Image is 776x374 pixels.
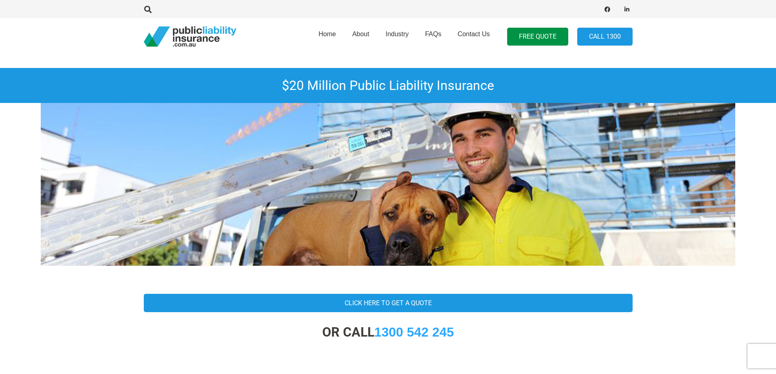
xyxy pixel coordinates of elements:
[41,103,735,266] img: Australian Public Liability Insurance
[417,16,449,57] a: FAQs
[457,31,490,37] span: Contact Us
[602,4,613,15] a: Facebook
[385,31,409,37] span: Industry
[577,28,633,46] a: Call 1300
[322,324,454,340] strong: OR CALL
[319,31,336,37] span: Home
[374,325,454,339] a: 1300 542 245
[377,16,417,57] a: Industry
[140,6,156,13] a: Search
[425,31,441,37] span: FAQs
[144,26,236,47] a: pli_logotransparent
[621,4,633,15] a: LinkedIn
[352,31,369,37] span: About
[310,16,344,57] a: Home
[344,16,378,57] a: About
[144,294,633,312] a: Click Here To Get A Quote
[449,16,498,57] a: Contact Us
[507,28,568,46] a: FREE QUOTE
